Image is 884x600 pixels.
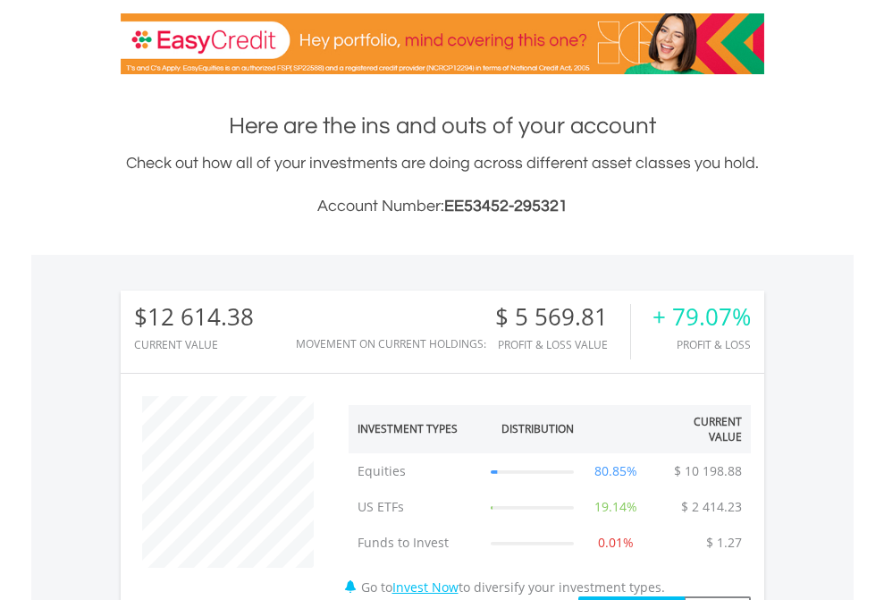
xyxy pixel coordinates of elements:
[650,405,751,453] th: Current Value
[495,304,630,330] div: $ 5 569.81
[349,405,483,453] th: Investment Types
[121,13,764,74] img: EasyCredit Promotion Banner
[349,453,483,489] td: Equities
[501,421,574,436] div: Distribution
[665,453,751,489] td: $ 10 198.88
[134,339,254,351] div: CURRENT VALUE
[349,525,483,561] td: Funds to Invest
[296,338,486,350] div: Movement on Current Holdings:
[652,304,751,330] div: + 79.07%
[444,198,568,215] span: EE53452-295321
[349,489,483,525] td: US ETFs
[583,489,650,525] td: 19.14%
[652,339,751,351] div: Profit & Loss
[672,489,751,525] td: $ 2 414.23
[392,579,459,596] a: Invest Now
[583,525,650,561] td: 0.01%
[121,151,764,219] div: Check out how all of your investments are doing across different asset classes you hold.
[495,339,630,351] div: Profit & Loss Value
[697,525,751,561] td: $ 1.27
[583,453,650,489] td: 80.85%
[134,304,254,330] div: $12 614.38
[121,110,764,142] h1: Here are the ins and outs of your account
[121,194,764,219] h3: Account Number:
